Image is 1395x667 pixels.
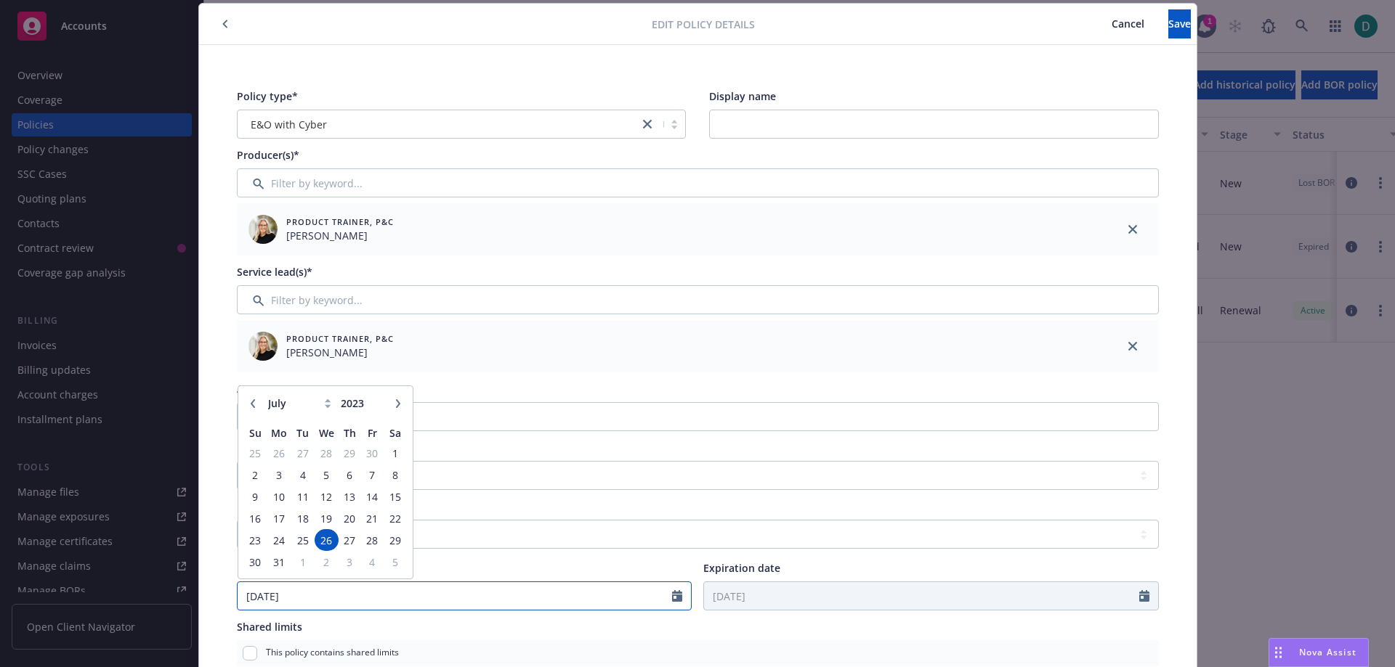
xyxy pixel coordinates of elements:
[267,464,291,486] td: 3
[267,551,291,573] td: 31
[291,464,314,486] td: 4
[1124,337,1141,355] a: close
[237,148,299,162] span: Producer(s)*
[248,332,278,361] img: employee photo
[361,464,384,486] td: 7
[315,486,339,507] td: 12
[237,620,302,634] span: Shared limits
[368,426,377,440] span: Fr
[704,582,1139,610] input: MM/DD/YYYY
[267,486,291,507] td: 10
[672,590,682,602] svg: Calendar
[361,551,384,573] td: 4
[385,488,405,506] span: 15
[361,529,384,551] td: 28
[286,228,394,243] span: [PERSON_NAME]
[384,486,406,507] td: 15
[268,531,290,549] span: 24
[361,486,384,507] td: 14
[340,488,360,506] span: 13
[1139,590,1149,602] svg: Calendar
[340,553,360,571] span: 3
[384,442,406,464] td: 1
[268,488,290,506] span: 10
[363,466,382,484] span: 7
[339,507,361,529] td: 20
[319,426,334,440] span: We
[340,531,360,549] span: 27
[385,510,405,528] span: 22
[389,426,401,440] span: Sa
[315,551,339,573] td: 2
[268,466,290,484] span: 3
[286,332,394,345] span: Product Trainer, P&C
[316,444,337,462] span: 28
[339,529,361,551] td: 27
[316,531,337,549] span: 26
[293,510,312,528] span: 18
[237,441,302,454] span: Policy stage*
[237,265,312,279] span: Service lead(s)*
[340,510,360,528] span: 20
[361,442,384,464] td: 30
[238,582,673,610] input: MM/DD/YYYY
[291,507,314,529] td: 18
[244,529,267,551] td: 23
[316,488,337,506] span: 12
[315,507,339,529] td: 19
[652,17,755,32] span: Edit policy details
[244,464,267,486] td: 2
[1168,17,1191,30] span: Save
[293,488,312,506] span: 11
[271,426,287,440] span: Mo
[237,402,1159,431] input: Filter by keyword...
[246,553,265,571] span: 30
[244,507,267,529] td: 16
[267,442,291,464] td: 26
[268,510,290,528] span: 17
[248,215,278,244] img: employee photo
[286,216,394,228] span: Product Trainer, P&C
[293,553,312,571] span: 1
[385,444,405,462] span: 1
[244,442,267,464] td: 25
[237,285,1159,314] input: Filter by keyword...
[245,117,632,132] span: E&O with Cyber
[384,551,406,573] td: 5
[315,442,339,464] td: 28
[244,486,267,507] td: 9
[291,442,314,464] td: 27
[249,426,262,440] span: Su
[246,444,265,462] span: 25
[1168,9,1191,38] button: Save
[1124,221,1141,238] a: close
[244,551,267,573] td: 30
[268,553,290,571] span: 31
[1112,17,1144,30] span: Cancel
[361,507,384,529] td: 21
[268,444,290,462] span: 26
[246,510,265,528] span: 16
[267,507,291,529] td: 17
[286,345,394,360] span: [PERSON_NAME]
[293,444,312,462] span: 27
[237,89,298,103] span: Policy type*
[316,553,337,571] span: 2
[639,115,656,133] a: close
[339,486,361,507] td: 13
[344,426,356,440] span: Th
[340,466,360,484] span: 6
[1269,639,1287,666] div: Drag to move
[385,553,405,571] span: 5
[1088,9,1168,38] button: Cancel
[339,442,361,464] td: 29
[384,529,406,551] td: 29
[1299,646,1356,658] span: Nova Assist
[291,551,314,573] td: 1
[296,426,309,440] span: Tu
[246,488,265,506] span: 9
[315,529,339,551] td: 26
[316,510,337,528] span: 19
